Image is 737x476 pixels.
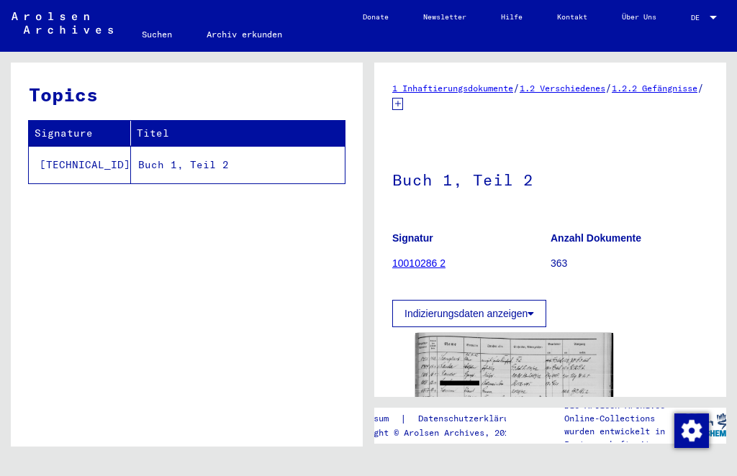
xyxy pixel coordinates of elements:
[564,425,682,451] p: wurden entwickelt in Partnerschaft mit
[605,81,612,94] span: /
[131,146,345,183] td: Buch 1, Teil 2
[343,426,536,439] p: Copyright © Arolsen Archives, 2021
[392,300,546,327] button: Indizierungsdaten anzeigen
[392,257,446,269] a: 10010286 2
[520,83,605,93] a: 1.2 Verschiedenes
[392,147,708,210] h1: Buch 1, Teil 2
[12,12,113,34] img: Arolsen_neg.svg
[343,411,536,426] div: |
[407,411,536,426] a: Datenschutzerklärung
[513,81,520,94] span: /
[674,413,708,447] div: Zustimmung ändern
[691,14,707,22] span: DE
[392,232,433,244] b: Signatur
[564,399,682,425] p: Die Arolsen Archives Online-Collections
[551,256,708,271] p: 363
[189,17,299,52] a: Archiv erkunden
[29,81,344,109] h3: Topics
[29,146,131,183] td: [TECHNICAL_ID]
[674,413,709,448] img: Zustimmung ändern
[125,17,189,52] a: Suchen
[392,83,513,93] a: 1 Inhaftierungsdokumente
[131,121,345,146] th: Titel
[697,81,704,94] span: /
[551,232,641,244] b: Anzahl Dokumente
[612,83,697,93] a: 1.2.2 Gefängnisse
[29,121,131,146] th: Signature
